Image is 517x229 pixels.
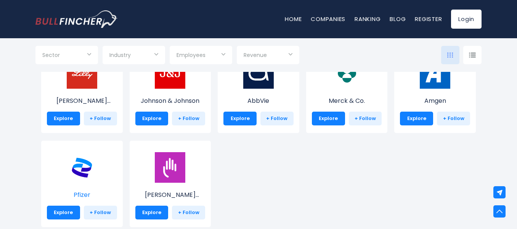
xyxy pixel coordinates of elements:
[47,96,117,106] p: Eli Lilly and Company
[84,206,117,219] a: + Follow
[312,112,345,125] a: Explore
[67,152,97,183] img: PFE.png
[355,15,381,23] a: Ranking
[311,15,345,23] a: Companies
[20,20,84,26] div: Domain: [DOMAIN_NAME]
[285,15,302,23] a: Home
[135,112,169,125] a: Explore
[21,12,37,18] div: v 4.0.25
[35,10,118,28] img: Bullfincher logo
[312,96,382,106] p: Merck & Co.
[135,166,206,200] a: [PERSON_NAME] Squib...
[47,206,80,219] a: Explore
[223,112,257,125] a: Explore
[437,112,470,125] a: + Follow
[349,112,382,125] a: + Follow
[415,15,442,23] a: Register
[67,58,97,89] img: LLY.png
[312,72,382,106] a: Merck & Co.
[177,49,225,63] input: Selection
[21,44,27,50] img: tab_domain_overview_orange.svg
[109,52,131,58] span: Industry
[109,49,158,63] input: Selection
[135,96,206,106] p: Johnson & Johnson
[42,52,60,58] span: Sector
[12,20,18,26] img: website_grey.svg
[260,112,294,125] a: + Follow
[155,58,185,89] img: JNJ.png
[172,206,205,219] a: + Follow
[400,112,433,125] a: Explore
[42,49,91,63] input: Selection
[47,166,117,200] a: Pfizer
[447,52,453,58] img: icon-comp-grid.svg
[135,206,169,219] a: Explore
[155,152,185,183] img: BMY.png
[400,72,470,106] a: Amgen
[47,190,117,200] p: Pfizer
[12,12,18,18] img: logo_orange.svg
[47,112,80,125] a: Explore
[451,10,482,29] a: Login
[223,96,294,106] p: AbbVie
[47,72,117,106] a: [PERSON_NAME] [PERSON_NAME] and Compa...
[223,72,294,106] a: AbbVie
[469,52,476,58] img: icon-comp-list-view.svg
[244,52,267,58] span: Revenue
[243,58,274,89] img: ABBV.png
[244,49,292,63] input: Selection
[84,45,128,50] div: Keywords by Traffic
[76,44,82,50] img: tab_keywords_by_traffic_grey.svg
[400,96,470,106] p: Amgen
[135,190,206,200] p: Bristol-Myers Squibb Company
[172,112,205,125] a: + Follow
[135,72,206,106] a: Johnson & Johnson
[177,52,206,58] span: Employees
[390,15,406,23] a: Blog
[29,45,68,50] div: Domain Overview
[84,112,117,125] a: + Follow
[332,58,362,89] img: MRK.png
[420,58,450,89] img: AMGN.png
[35,10,117,28] a: Go to homepage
